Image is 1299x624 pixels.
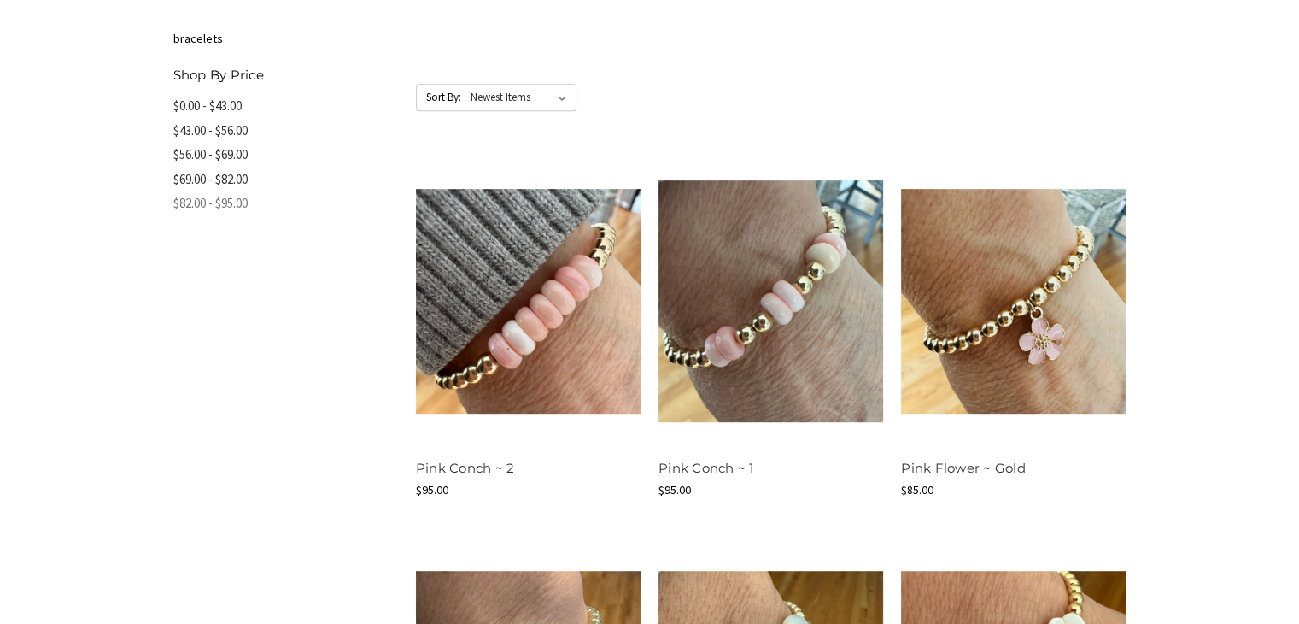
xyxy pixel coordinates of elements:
a: Pink Flower ~ Gold [901,153,1126,450]
img: Pink Flower ~ Gold [901,189,1126,414]
img: Pink Conch ~ 1 [658,180,883,423]
a: $69.00 - $82.00 [173,168,398,192]
a: $43.00 - $56.00 [173,119,398,144]
label: Sort By: [417,85,461,110]
span: $85.00 [901,482,933,497]
span: $95.00 [416,482,448,497]
a: Pink Conch ~ 1 [658,460,754,476]
a: Pink Conch ~ 2 [416,153,641,450]
a: $56.00 - $69.00 [173,143,398,168]
a: Pink Conch ~ 1 [658,153,883,450]
h5: Shop By Price [173,66,398,85]
p: bracelets [173,30,1126,48]
a: $0.00 - $43.00 [173,94,398,119]
a: $82.00 - $95.00 [173,191,398,216]
a: Pink Conch ~ 2 [416,460,515,476]
span: $95.00 [658,482,691,497]
a: Pink Flower ~ Gold [901,460,1026,476]
img: Pink Conch ~ 2 [416,189,641,414]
